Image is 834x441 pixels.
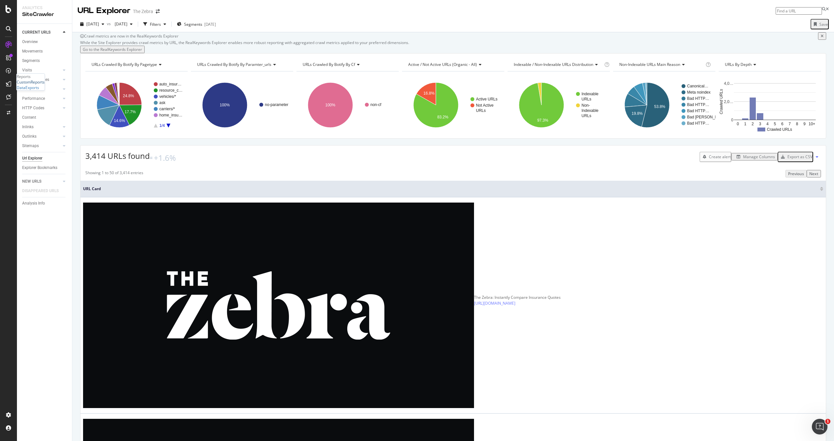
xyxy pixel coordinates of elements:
[582,114,591,118] text: URLs
[370,102,381,107] text: non-cf
[774,122,776,126] text: 5
[112,19,135,29] button: [DATE]
[787,154,812,160] div: Export as CSV
[17,85,39,90] a: DataExports
[731,117,733,122] text: 0
[803,122,806,126] text: 9
[112,21,127,27] span: 2025 Sep. 26th
[22,5,67,11] div: Analytics
[22,105,44,112] div: HTTP Codes
[807,170,821,177] button: Next
[85,150,150,161] span: 3,414 URLs found
[296,77,399,133] div: A chart.
[687,90,711,95] text: Meta noindex
[78,19,107,29] button: [DATE]
[265,102,288,107] text: no-parameter
[781,122,784,126] text: 6
[174,19,219,29] button: Segments[DATE]
[107,21,112,26] span: vs
[22,133,61,140] a: Outlinks
[204,22,216,27] div: [DATE]
[114,118,125,123] text: 14.6%
[325,103,335,107] text: 100%
[508,77,610,133] svg: A chart.
[22,164,57,171] div: Explorer Bookmarks
[22,48,67,55] a: Movements
[83,203,474,408] img: main image
[22,57,40,64] div: Segments
[437,114,448,119] text: 83.2%
[809,122,815,126] text: 10+
[133,8,153,15] div: The Zebra
[719,77,821,133] svg: A chart.
[424,91,435,96] text: 16.8%
[719,89,724,114] text: Crawled URLs
[191,77,293,133] svg: A chart.
[819,22,828,27] div: Save
[22,164,67,171] a: Explorer Bookmarks
[123,93,134,98] text: 24.8%
[22,11,67,18] div: SiteCrawler
[301,59,393,70] h4: URLs Crawled By Botify By cf
[303,62,355,67] span: URLs Crawled By Botify By cf
[22,188,59,194] div: DISAPPEARED URLS
[811,19,829,29] button: Save
[83,186,818,192] span: URL Card
[402,77,504,133] div: A chart.
[22,143,61,149] a: Sitemaps
[687,96,709,101] text: Bad HTTP…
[22,48,43,55] div: Movements
[476,108,486,113] text: URLs
[785,170,807,177] button: Previous
[220,103,230,107] text: 100%
[582,97,591,101] text: URLs
[776,7,822,15] input: Find a URL
[687,115,731,119] text: Bad [PERSON_NAME]…
[759,122,761,126] text: 3
[22,38,67,45] a: Overview
[154,152,176,163] div: +1.6%
[159,113,182,117] text: home_insu…
[22,178,61,185] a: NEW URLS
[22,114,67,121] a: Content
[687,84,708,88] text: Canonical…
[159,88,182,93] text: resource_c…
[512,59,603,70] h4: Indexable / Non-Indexable URLs Distribution
[150,157,152,159] img: Equal
[22,200,67,207] a: Analysis Info
[85,77,188,133] div: A chart.
[22,105,61,112] a: HTTP Codes
[731,153,778,160] button: Manage Columns
[22,67,32,74] div: Visits
[408,62,477,67] span: Active / Not Active URLs (organic - all)
[22,124,61,130] a: Inlinks
[80,32,826,53] div: info banner
[474,295,561,300] div: The Zebra: Instantly Compare Insurance Quotes
[613,77,715,133] svg: A chart.
[22,29,61,36] a: CURRENT URLS
[724,81,733,85] text: 4,0…
[22,155,42,162] div: Url Explorer
[582,108,598,113] text: Indexable
[632,111,643,116] text: 19.8%
[752,122,754,126] text: 2
[474,300,515,306] a: [URL][DOMAIN_NAME]
[687,121,709,126] text: Bad HTTP…
[22,178,41,185] div: NEW URLS
[22,95,61,102] a: Performance
[22,124,34,130] div: Inlinks
[724,99,733,104] text: 2,0…
[743,154,775,160] div: Manage Columns
[17,79,45,85] div: CustomReports
[22,200,45,207] div: Analysis Info
[766,122,769,126] text: 4
[687,102,709,107] text: Bad HTTP…
[725,62,752,67] span: URLs by Depth
[737,122,739,126] text: 0
[159,100,166,105] text: ask
[184,22,202,27] span: Segments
